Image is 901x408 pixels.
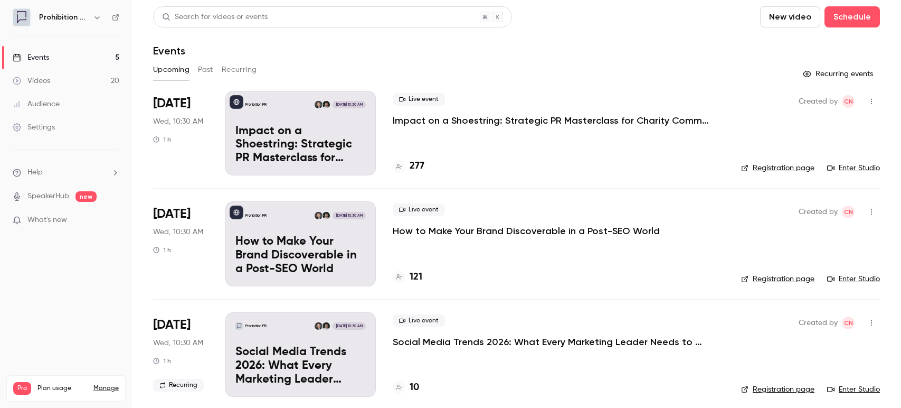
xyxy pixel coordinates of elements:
[410,381,419,395] h4: 10
[393,159,424,173] a: 277
[842,95,855,108] span: Chris Norton
[760,6,820,27] button: New video
[235,125,366,165] p: Impact on a Shoestring: Strategic PR Masterclass for Charity Comms Teams
[393,114,709,127] a: Impact on a Shoestring: Strategic PR Masterclass for Charity Comms Teams
[410,159,424,173] h4: 277
[235,235,366,276] p: How to Make Your Brand Discoverable in a Post-SEO World
[153,357,171,365] div: 1 h
[393,336,709,348] a: Social Media Trends 2026: What Every Marketing Leader Needs to Know
[245,323,267,329] p: Prohibition PR
[844,95,853,108] span: CN
[844,206,853,218] span: CN
[333,212,365,219] span: [DATE] 10:30 AM
[844,317,853,329] span: CN
[799,95,838,108] span: Created by
[153,61,189,78] button: Upcoming
[315,212,322,219] img: Chris Norton
[323,322,330,330] img: Will Ockenden
[153,246,171,254] div: 1 h
[153,206,191,222] span: [DATE]
[393,93,445,106] span: Live event
[798,66,880,82] button: Recurring events
[799,206,838,218] span: Created by
[393,381,419,395] a: 10
[153,116,203,127] span: Wed, 10:30 AM
[27,191,69,202] a: SpeakerHub
[37,384,87,393] span: Plan usage
[741,274,814,284] a: Registration page
[741,384,814,395] a: Registration page
[13,52,49,63] div: Events
[799,317,838,329] span: Created by
[13,167,119,178] li: help-dropdown-opener
[13,122,55,133] div: Settings
[410,270,422,284] h4: 121
[827,163,880,173] a: Enter Studio
[13,99,60,109] div: Audience
[162,12,268,23] div: Search for videos or events
[153,379,204,392] span: Recurring
[225,201,376,286] a: How to Make Your Brand Discoverable in a Post-SEO WorldProhibition PRWill OckendenChris Norton[DA...
[153,338,203,348] span: Wed, 10:30 AM
[93,384,119,393] a: Manage
[235,322,243,330] img: Social Media Trends 2026: What Every Marketing Leader Needs to Know
[75,191,97,202] span: new
[393,314,445,327] span: Live event
[842,317,855,329] span: Chris Norton
[27,215,67,226] span: What's new
[153,44,185,57] h1: Events
[153,312,208,397] div: Jan 21 Wed, 10:30 AM (Europe/London)
[842,206,855,218] span: Chris Norton
[153,95,191,112] span: [DATE]
[235,346,366,386] p: Social Media Trends 2026: What Every Marketing Leader Needs to Know
[824,6,880,27] button: Schedule
[13,76,50,86] div: Videos
[741,163,814,173] a: Registration page
[153,91,208,175] div: Oct 15 Wed, 10:30 AM (Europe/London)
[323,101,330,108] img: Will Ockenden
[393,203,445,216] span: Live event
[333,101,365,108] span: [DATE] 10:30 AM
[13,382,31,395] span: Pro
[393,225,660,237] a: How to Make Your Brand Discoverable in a Post-SEO World
[153,135,171,144] div: 1 h
[153,201,208,286] div: Nov 5 Wed, 10:30 AM (Europe/London)
[39,12,89,23] h6: Prohibition PR
[245,102,267,107] p: Prohibition PR
[225,91,376,175] a: Impact on a Shoestring: Strategic PR Masterclass for Charity Comms TeamsProhibition PRWill Ockend...
[315,101,322,108] img: Chris Norton
[315,322,322,330] img: Chris Norton
[27,167,43,178] span: Help
[323,212,330,219] img: Will Ockenden
[153,227,203,237] span: Wed, 10:30 AM
[827,384,880,395] a: Enter Studio
[393,270,422,284] a: 121
[827,274,880,284] a: Enter Studio
[198,61,213,78] button: Past
[245,213,267,218] p: Prohibition PR
[153,317,191,333] span: [DATE]
[222,61,257,78] button: Recurring
[225,312,376,397] a: Social Media Trends 2026: What Every Marketing Leader Needs to KnowProhibition PRWill OckendenChr...
[13,9,30,26] img: Prohibition PR
[333,322,365,330] span: [DATE] 10:30 AM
